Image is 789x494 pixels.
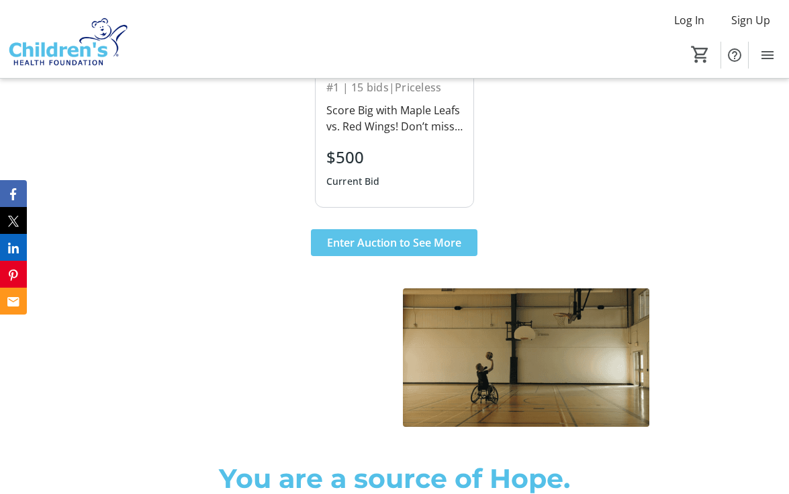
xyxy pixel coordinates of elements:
[403,288,650,427] img: undefined
[731,12,770,28] span: Sign Up
[327,235,461,251] span: Enter Auction to See More
[326,169,380,194] div: Current Bid
[721,42,748,69] button: Help
[326,102,463,134] div: Score Big with Maple Leafs vs. Red Wings! Don’t miss your chance to catch an epic showdown Toront...
[326,78,463,97] div: #1 | 15 bids | Priceless
[721,9,781,31] button: Sign Up
[663,9,715,31] button: Log In
[311,229,477,256] button: Enter Auction to See More
[326,145,380,169] div: $500
[754,42,781,69] button: Menu
[8,5,128,73] img: Children's Health Foundation's Logo
[688,42,712,67] button: Cart
[674,12,704,28] span: Log In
